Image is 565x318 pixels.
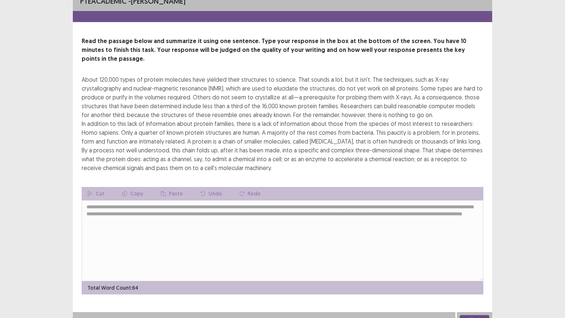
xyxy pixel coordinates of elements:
p: Read the passage below and summarize it using one sentence. Type your response in the box at the ... [82,37,483,63]
button: Paste [155,187,189,200]
button: Redo [234,187,266,200]
button: Copy [116,187,149,200]
div: About 120,000 types of protein molecules have yielded their structures to science. That sounds a ... [82,75,483,172]
button: Cut [82,187,110,200]
p: Total Word Count: 64 [88,284,138,292]
button: Undo [195,187,228,200]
